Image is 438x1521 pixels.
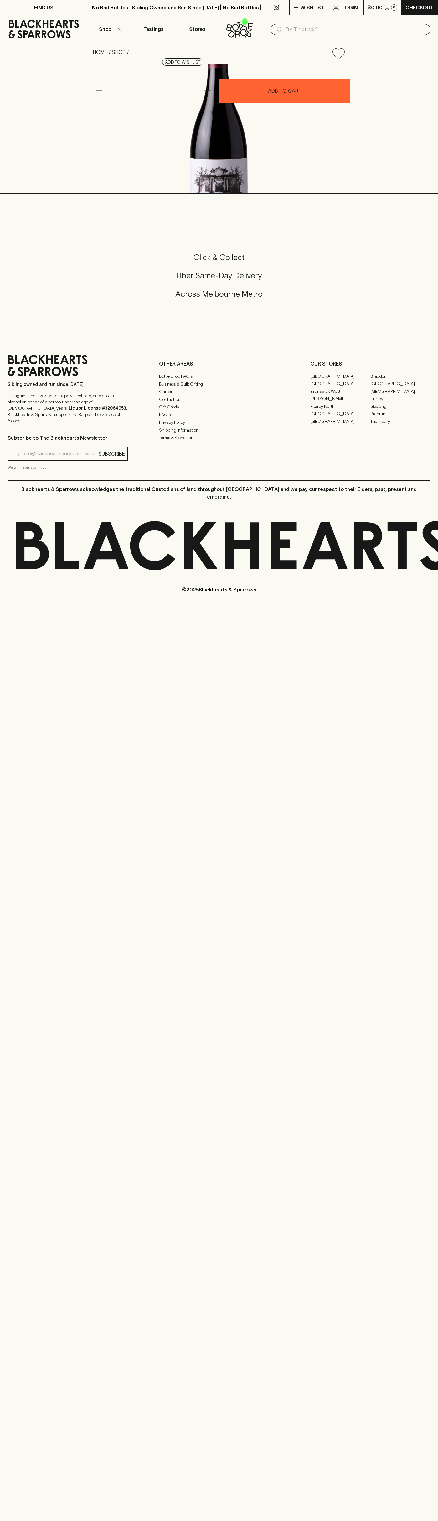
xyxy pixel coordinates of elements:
[8,392,128,424] p: It is against the law to sell or supply alcohol to, or to obtain alcohol on behalf of a person un...
[162,58,203,66] button: Add to wishlist
[370,395,430,402] a: Fitzroy
[159,360,279,367] p: OTHER AREAS
[12,485,426,500] p: Blackhearts & Sparrows acknowledges the traditional Custodians of land throughout [GEOGRAPHIC_DAT...
[310,395,370,402] a: [PERSON_NAME]
[8,434,128,442] p: Subscribe to The Blackhearts Newsletter
[310,417,370,425] a: [GEOGRAPHIC_DATA]
[159,419,279,426] a: Privacy Policy
[301,4,324,11] p: Wishlist
[219,79,350,103] button: ADD TO CART
[99,25,111,33] p: Shop
[8,381,128,387] p: Sibling owned and run since [DATE]
[175,15,219,43] a: Stores
[189,25,205,33] p: Stores
[8,464,128,470] p: We will never spam you
[368,4,383,11] p: $0.00
[159,411,279,418] a: FAQ's
[159,373,279,380] a: Bottle Drop FAQ's
[99,450,125,458] p: SUBSCRIBE
[310,387,370,395] a: Brunswick West
[96,447,127,460] button: SUBSCRIBE
[131,15,175,43] a: Tastings
[330,46,347,62] button: Add to wishlist
[310,360,430,367] p: OUR STORES
[8,227,430,332] div: Call to action block
[159,380,279,388] a: Business & Bulk Gifting
[8,289,430,299] h5: Across Melbourne Metro
[159,388,279,396] a: Careers
[310,410,370,417] a: [GEOGRAPHIC_DATA]
[370,417,430,425] a: Thornbury
[112,49,126,55] a: SHOP
[310,380,370,387] a: [GEOGRAPHIC_DATA]
[69,406,126,411] strong: Liquor License #32064953
[370,372,430,380] a: Braddon
[393,6,395,9] p: 0
[159,396,279,403] a: Contact Us
[405,4,434,11] p: Checkout
[370,387,430,395] a: [GEOGRAPHIC_DATA]
[286,24,425,34] input: Try "Pinot noir"
[370,402,430,410] a: Geelong
[268,87,301,95] p: ADD TO CART
[8,270,430,281] h5: Uber Same-Day Delivery
[34,4,54,11] p: FIND US
[370,380,430,387] a: [GEOGRAPHIC_DATA]
[88,15,132,43] button: Shop
[342,4,358,11] p: Login
[310,372,370,380] a: [GEOGRAPHIC_DATA]
[143,25,163,33] p: Tastings
[13,449,96,459] input: e.g. jane@blackheartsandsparrows.com.au
[93,49,107,55] a: HOME
[88,64,350,193] img: 41222.png
[159,426,279,434] a: Shipping Information
[159,434,279,442] a: Terms & Conditions
[370,410,430,417] a: Prahran
[159,403,279,411] a: Gift Cards
[310,402,370,410] a: Fitzroy North
[8,252,430,263] h5: Click & Collect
